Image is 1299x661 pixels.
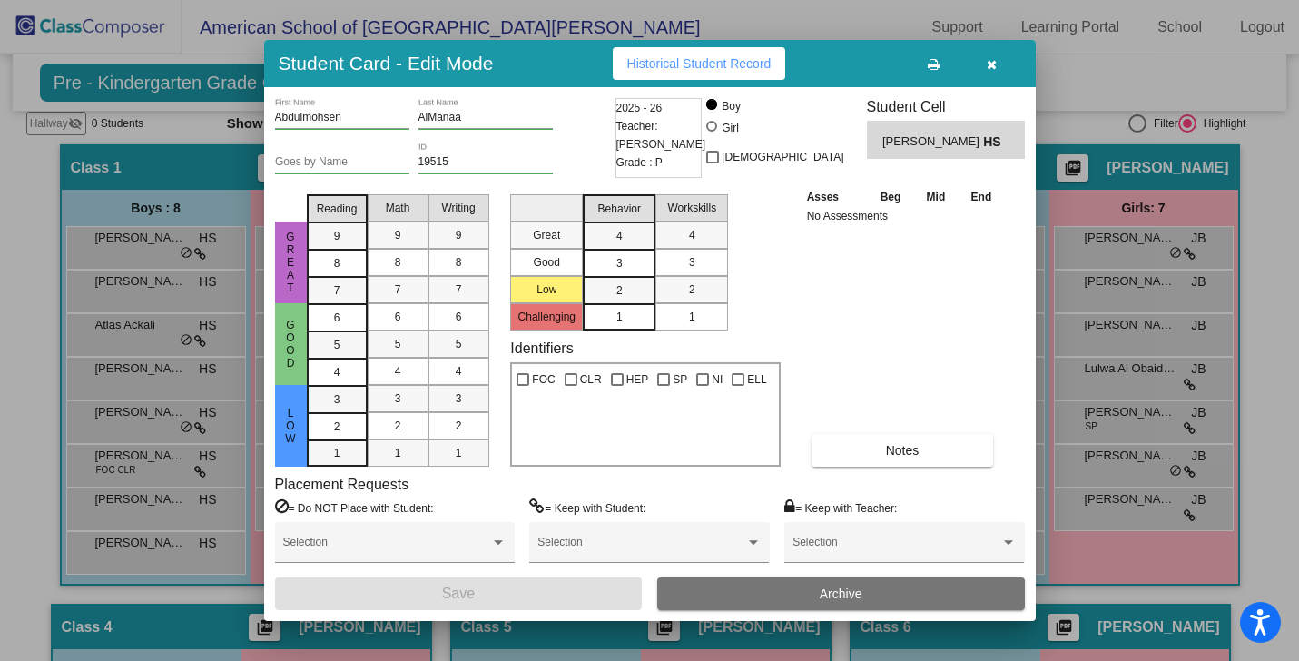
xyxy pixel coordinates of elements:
[442,586,475,601] span: Save
[456,309,462,325] span: 6
[784,498,897,517] label: = Keep with Teacher:
[334,228,340,244] span: 9
[616,309,623,325] span: 1
[456,254,462,271] span: 8
[456,363,462,380] span: 4
[386,200,410,216] span: Math
[627,56,772,71] span: Historical Student Record
[802,187,868,207] th: Asses
[395,336,401,352] span: 5
[334,391,340,408] span: 3
[282,407,299,445] span: Low
[802,207,1005,225] td: No Assessments
[456,227,462,243] span: 9
[721,98,741,114] div: Boy
[657,577,1025,610] button: Archive
[282,319,299,370] span: Good
[673,369,687,390] span: SP
[613,47,786,80] button: Historical Student Record
[279,52,494,74] h3: Student Card - Edit Mode
[334,445,340,461] span: 1
[395,254,401,271] span: 8
[667,200,716,216] span: Workskills
[532,369,555,390] span: FOC
[395,418,401,434] span: 2
[334,282,340,299] span: 7
[334,255,340,271] span: 8
[395,309,401,325] span: 6
[958,187,1005,207] th: End
[275,498,434,517] label: = Do NOT Place with Student:
[275,476,409,493] label: Placement Requests
[456,418,462,434] span: 2
[689,227,695,243] span: 4
[616,255,623,271] span: 3
[334,310,340,326] span: 6
[616,99,663,117] span: 2025 - 26
[689,281,695,298] span: 2
[317,201,358,217] span: Reading
[456,336,462,352] span: 5
[395,445,401,461] span: 1
[395,363,401,380] span: 4
[747,369,766,390] span: ELL
[616,153,663,172] span: Grade : P
[820,587,862,601] span: Archive
[395,390,401,407] span: 3
[334,364,340,380] span: 4
[580,369,602,390] span: CLR
[441,200,475,216] span: Writing
[867,187,914,207] th: Beg
[983,133,1009,152] span: HS
[689,254,695,271] span: 3
[456,390,462,407] span: 3
[282,231,299,294] span: Great
[418,156,553,169] input: Enter ID
[886,443,920,458] span: Notes
[334,337,340,353] span: 5
[722,146,843,168] span: [DEMOGRAPHIC_DATA]
[456,445,462,461] span: 1
[616,117,706,153] span: Teacher: [PERSON_NAME]
[616,228,623,244] span: 4
[529,498,645,517] label: = Keep with Student:
[721,120,739,136] div: Girl
[867,98,1025,115] h3: Student Cell
[395,227,401,243] span: 9
[616,282,623,299] span: 2
[598,201,641,217] span: Behavior
[334,419,340,435] span: 2
[626,369,649,390] span: HEP
[510,340,573,357] label: Identifiers
[689,309,695,325] span: 1
[275,156,409,169] input: goes by name
[456,281,462,298] span: 7
[275,577,643,610] button: Save
[395,281,401,298] span: 7
[914,187,958,207] th: Mid
[882,133,983,152] span: [PERSON_NAME]
[712,369,723,390] span: NI
[812,434,994,467] button: Notes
